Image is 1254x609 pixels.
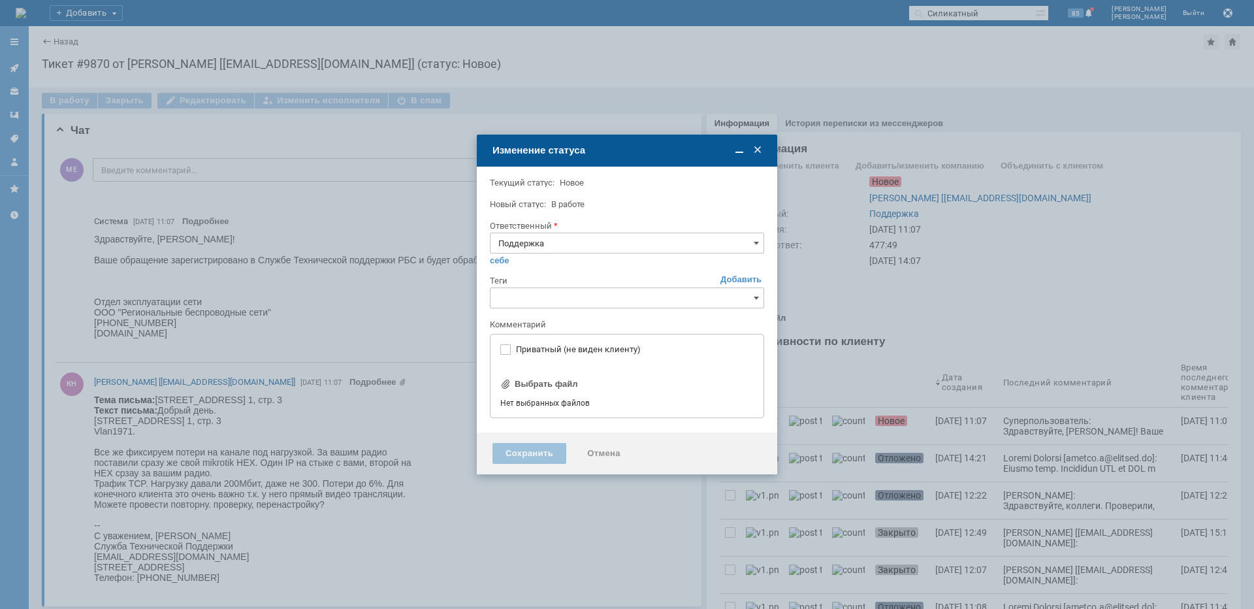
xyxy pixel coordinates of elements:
[733,144,746,157] span: Свернуть (Ctrl + M)
[490,319,762,331] div: Комментарий
[490,255,509,266] a: себе
[490,199,546,209] label: Новый статус:
[515,379,578,389] div: Выбрать файл
[516,344,751,355] label: Приватный (не виден клиенту)
[751,144,764,157] span: Закрыть
[720,274,762,285] a: Добавить
[490,276,762,285] div: Теги
[500,393,754,408] div: Нет выбранных файлов
[490,178,555,188] label: Текущий статус:
[492,144,764,156] div: Изменение статуса
[490,222,762,230] div: Ответственный
[560,178,584,188] span: Новое
[551,199,585,209] span: В работе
